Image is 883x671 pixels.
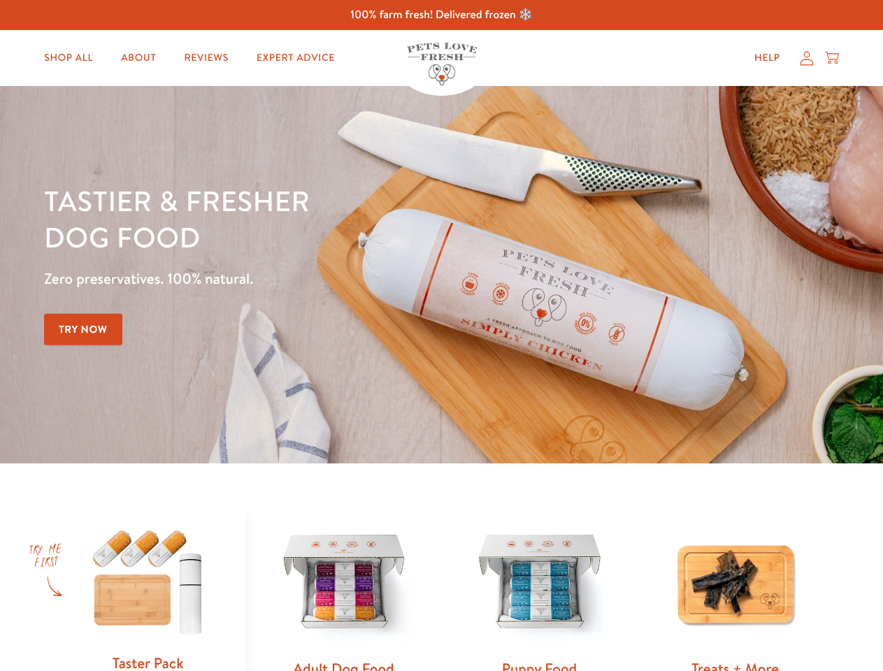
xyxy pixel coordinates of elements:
a: About [110,44,167,72]
a: Expert Advice [245,44,346,72]
h1: Tastier & fresher dog food [44,182,574,255]
a: Reviews [173,44,239,72]
a: Try Now [44,314,122,345]
a: Shop All [33,44,104,72]
a: Help [743,44,791,72]
p: Zero preservatives. 100% natural. [44,266,574,291]
img: Pets Love Fresh [407,43,477,85]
